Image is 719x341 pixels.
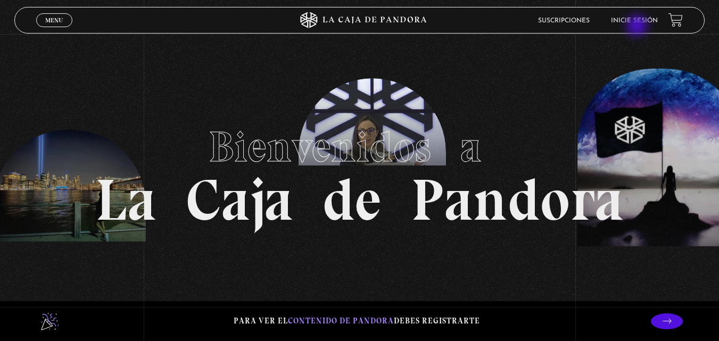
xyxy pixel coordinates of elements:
span: Bienvenidos a [209,121,511,172]
span: contenido de Pandora [288,316,394,326]
p: Para ver el debes registrarte [234,314,480,328]
a: View your shopping cart [668,13,683,27]
span: Menu [45,17,63,23]
a: Inicie sesión [611,18,658,24]
a: Suscripciones [538,18,590,24]
span: Cerrar [42,26,67,34]
h1: La Caja de Pandora [95,112,624,229]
